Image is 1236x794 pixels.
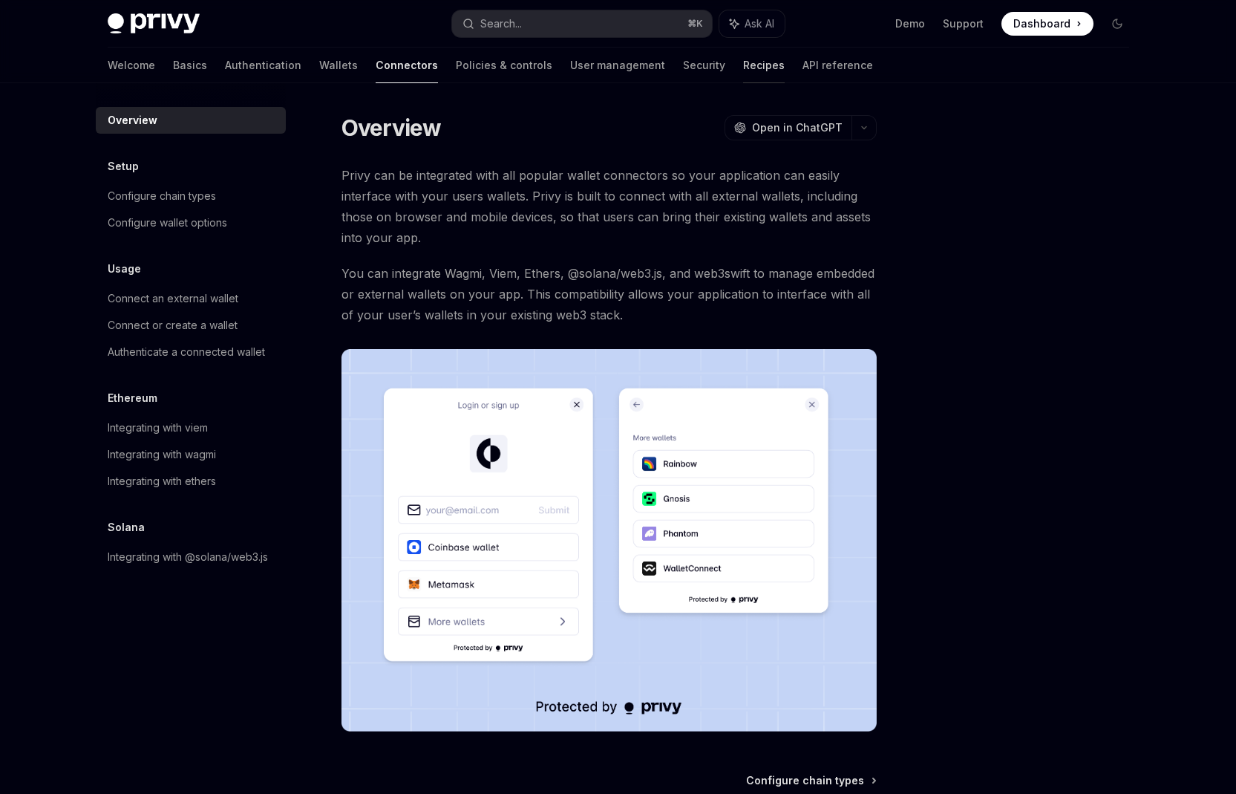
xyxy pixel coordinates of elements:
[108,389,157,407] h5: Ethereum
[719,10,785,37] button: Ask AI
[745,16,774,31] span: Ask AI
[746,773,875,788] a: Configure chain types
[570,48,665,83] a: User management
[108,48,155,83] a: Welcome
[108,446,216,463] div: Integrating with wagmi
[743,48,785,83] a: Recipes
[108,343,265,361] div: Authenticate a connected wallet
[108,290,238,307] div: Connect an external wallet
[173,48,207,83] a: Basics
[802,48,873,83] a: API reference
[341,263,877,325] span: You can integrate Wagmi, Viem, Ethers, @solana/web3.js, and web3swift to manage embedded or exter...
[225,48,301,83] a: Authentication
[108,472,216,490] div: Integrating with ethers
[752,120,843,135] span: Open in ChatGPT
[943,16,984,31] a: Support
[96,339,286,365] a: Authenticate a connected wallet
[687,18,703,30] span: ⌘ K
[96,441,286,468] a: Integrating with wagmi
[108,316,238,334] div: Connect or create a wallet
[480,15,522,33] div: Search...
[108,214,227,232] div: Configure wallet options
[341,114,442,141] h1: Overview
[96,107,286,134] a: Overview
[108,157,139,175] h5: Setup
[96,285,286,312] a: Connect an external wallet
[746,773,864,788] span: Configure chain types
[456,48,552,83] a: Policies & controls
[96,414,286,441] a: Integrating with viem
[376,48,438,83] a: Connectors
[1013,16,1070,31] span: Dashboard
[108,260,141,278] h5: Usage
[725,115,851,140] button: Open in ChatGPT
[96,183,286,209] a: Configure chain types
[108,187,216,205] div: Configure chain types
[108,419,208,437] div: Integrating with viem
[108,111,157,129] div: Overview
[96,312,286,339] a: Connect or create a wallet
[96,209,286,236] a: Configure wallet options
[96,544,286,570] a: Integrating with @solana/web3.js
[341,349,877,732] img: Connectors3
[895,16,925,31] a: Demo
[452,10,712,37] button: Search...⌘K
[108,518,145,536] h5: Solana
[108,13,200,34] img: dark logo
[96,468,286,495] a: Integrating with ethers
[1001,12,1093,36] a: Dashboard
[683,48,725,83] a: Security
[1105,12,1129,36] button: Toggle dark mode
[319,48,358,83] a: Wallets
[108,548,268,566] div: Integrating with @solana/web3.js
[341,165,877,248] span: Privy can be integrated with all popular wallet connectors so your application can easily interfa...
